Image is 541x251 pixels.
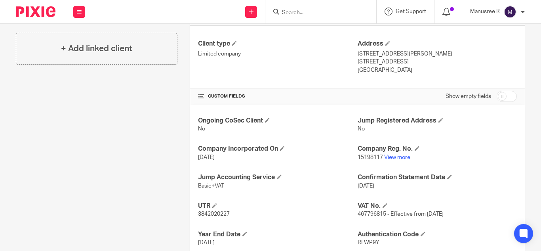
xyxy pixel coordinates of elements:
h4: Ongoing CoSec Client [198,117,357,125]
h4: VAT No. [358,202,517,210]
h4: Jump Registered Address [358,117,517,125]
h4: CUSTOM FIELDS [198,93,357,100]
p: [STREET_ADDRESS] [358,58,517,66]
span: 467796815 - Effective from [DATE] [358,211,444,217]
span: No [358,126,365,132]
p: Limited company [198,50,357,58]
p: [GEOGRAPHIC_DATA] [358,66,517,74]
img: Pixie [16,6,55,17]
a: View more [384,155,410,160]
p: [STREET_ADDRESS][PERSON_NAME] [358,50,517,58]
h4: Address [358,40,517,48]
span: [DATE] [358,183,374,189]
img: svg%3E [504,6,516,18]
span: Basic+VAT [198,183,224,189]
p: Manusree R [470,8,500,15]
span: No [198,126,205,132]
h4: Year End Date [198,230,357,239]
span: 15198117 [358,155,383,160]
span: [DATE] [198,155,215,160]
span: Get Support [396,9,426,14]
h4: Jump Accounting Service [198,173,357,182]
span: [DATE] [198,240,215,245]
span: 3842020227 [198,211,230,217]
span: RLWP9Y [358,240,379,245]
h4: UTR [198,202,357,210]
h4: Client type [198,40,357,48]
input: Search [281,10,352,17]
h4: Company Incorporated On [198,145,357,153]
label: Show empty fields [446,92,491,100]
h4: + Add linked client [61,42,132,55]
h4: Company Reg. No. [358,145,517,153]
h4: Authentication Code [358,230,517,239]
h4: Confirmation Statement Date [358,173,517,182]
